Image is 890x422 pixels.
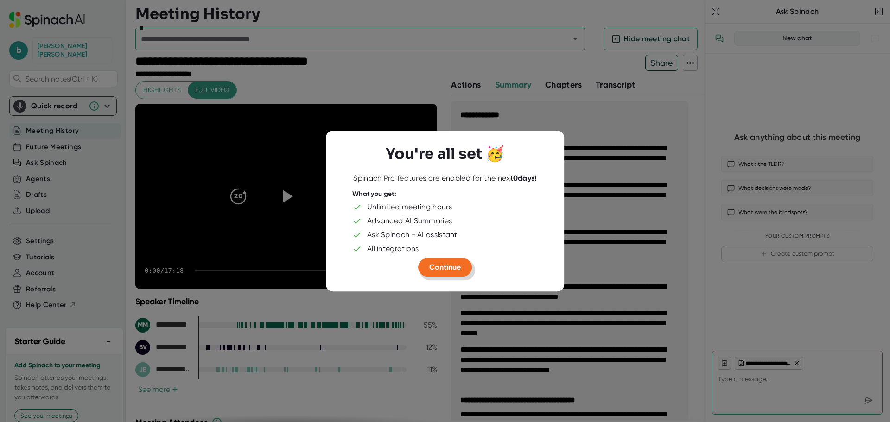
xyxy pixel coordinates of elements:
[367,230,458,239] div: Ask Spinach - AI assistant
[513,174,537,183] b: 0 days!
[429,263,461,271] span: Continue
[386,145,504,163] h3: You're all set 🥳
[418,258,472,277] button: Continue
[353,174,536,183] div: Spinach Pro features are enabled for the next
[367,202,452,212] div: Unlimited meeting hours
[367,244,419,253] div: All integrations
[367,216,452,226] div: Advanced AI Summaries
[352,190,396,198] div: What you get:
